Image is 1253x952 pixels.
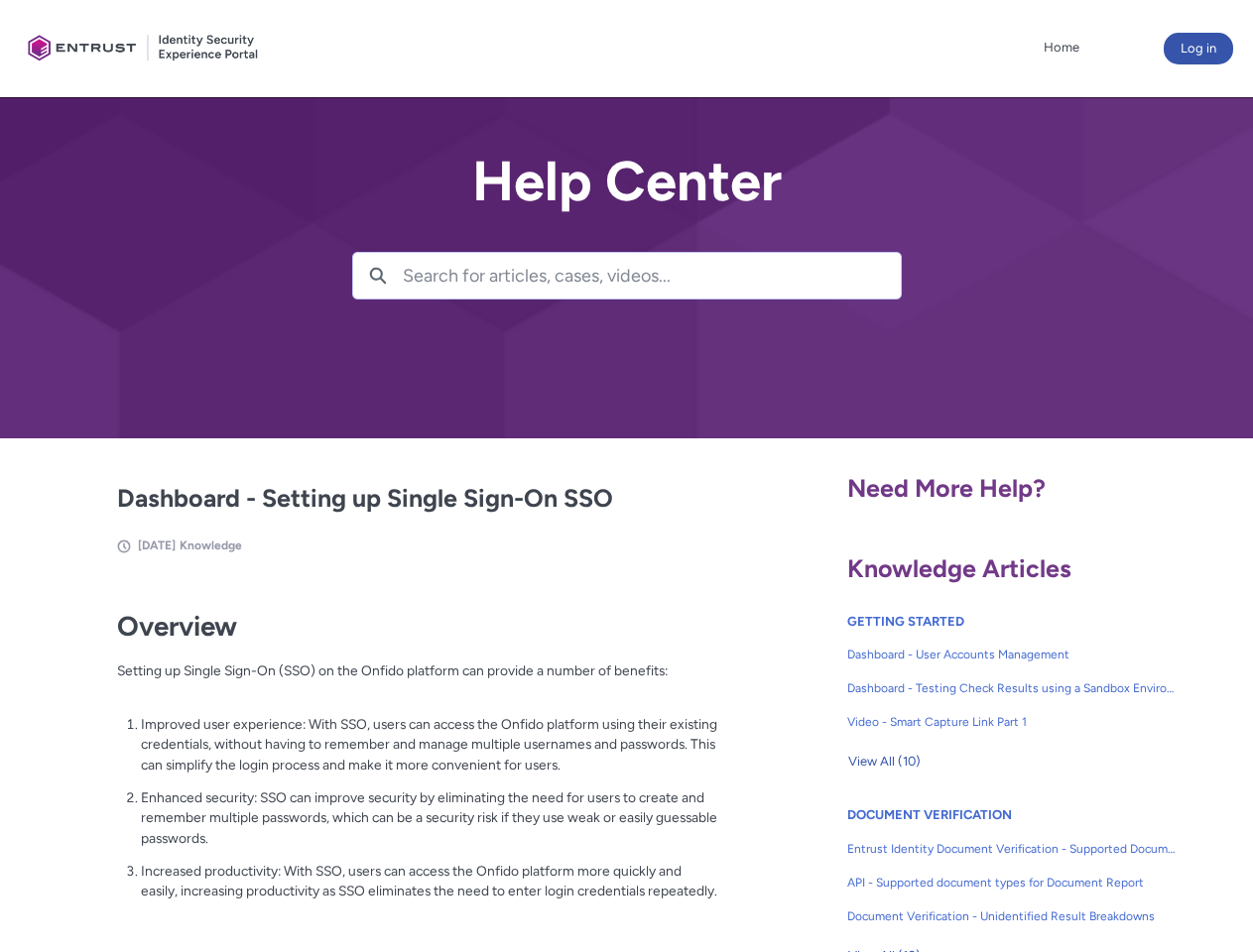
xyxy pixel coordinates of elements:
button: View All (10) [847,746,922,777]
span: Video - Smart Capture Link Part 1 [847,713,1177,731]
a: Home [1039,33,1084,62]
a: Dashboard - Testing Check Results using a Sandbox Environment [847,671,1177,705]
span: Dashboard - Testing Check Results using a Sandbox Environment [847,679,1177,697]
p: Improved user experience: With SSO, users can access the Onfido platform using their existing cre... [141,714,718,775]
a: Video - Smart Capture Link Part 1 [847,705,1177,739]
a: GETTING STARTED [847,614,964,629]
a: Dashboard - User Accounts Management [847,638,1177,671]
h2: Dashboard - Setting up Single Sign-On SSO [117,480,718,518]
input: Search for articles, cases, videos... [403,253,901,298]
p: Setting up Single Sign-On (SSO) on the Onfido platform can provide a number of benefits: [117,660,718,701]
span: View All (10) [848,747,921,776]
button: Log in [1164,33,1233,64]
strong: Overview [117,610,237,643]
span: Need More Help? [847,473,1046,503]
h2: Help Center [352,151,902,212]
li: Knowledge [180,536,242,554]
span: [DATE] [138,538,176,552]
button: Search [353,253,403,298]
span: Dashboard - User Accounts Management [847,646,1177,663]
span: Knowledge Articles [847,553,1071,583]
